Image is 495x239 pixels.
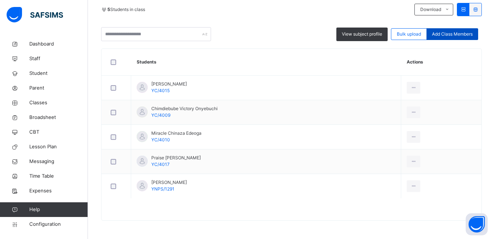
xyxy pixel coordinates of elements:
[29,173,88,180] span: Time Table
[29,84,88,92] span: Parent
[151,179,187,186] span: [PERSON_NAME]
[131,49,401,76] th: Students
[29,70,88,77] span: Student
[29,114,88,121] span: Broadsheet
[151,88,170,93] span: YC/4015
[151,130,202,137] span: Miracle Chinaza Edeoga
[151,186,174,192] span: YNPS/1291
[7,7,63,22] img: safsims
[29,206,88,213] span: Help
[107,6,145,13] span: Students in class
[397,31,421,37] span: Bulk upload
[29,143,88,151] span: Lesson Plan
[432,31,473,37] span: Add Class Members
[29,128,88,136] span: CBT
[420,6,441,13] span: Download
[151,81,187,87] span: [PERSON_NAME]
[29,40,88,48] span: Dashboard
[151,155,201,161] span: Praise [PERSON_NAME]
[29,187,88,195] span: Expenses
[151,137,170,142] span: YC/4010
[29,55,88,62] span: Staff
[151,105,218,112] span: Chimdiebube Victory Onyebuchi
[29,99,88,106] span: Classes
[29,158,88,165] span: Messaging
[401,49,481,76] th: Actions
[466,213,488,235] button: Open asap
[342,31,382,37] span: View subject profile
[151,112,170,118] span: YC/4009
[151,162,170,167] span: YC/4017
[107,7,110,12] b: 5
[29,221,88,228] span: Configuration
